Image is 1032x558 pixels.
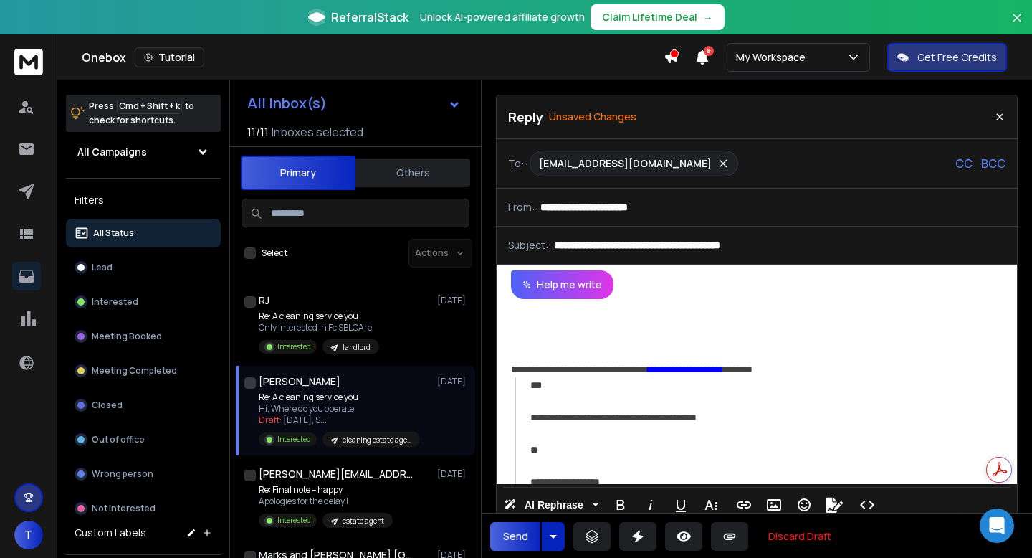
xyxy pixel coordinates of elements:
[490,522,540,551] button: Send
[259,293,269,308] h1: RJ
[704,46,714,56] span: 8
[14,521,43,549] button: T
[736,50,811,65] p: My Workspace
[917,50,997,65] p: Get Free Credits
[437,376,469,387] p: [DATE]
[730,491,758,519] button: Insert Link (⌘K)
[277,341,311,352] p: Interested
[854,491,881,519] button: Code View
[821,491,848,519] button: Signature
[236,89,472,118] button: All Inbox(s)
[331,9,408,26] span: ReferralStack
[92,399,123,411] p: Closed
[981,155,1005,172] p: BCC
[667,491,694,519] button: Underline (⌘U)
[117,98,182,114] span: Cmd + Shift + k
[549,110,636,124] p: Unsaved Changes
[92,365,177,377] p: Meeting Completed
[241,156,355,190] button: Primary
[259,414,282,426] span: Draft:
[259,467,416,481] h1: [PERSON_NAME][EMAIL_ADDRESS][PERSON_NAME]
[92,434,145,445] p: Out of office
[272,123,363,141] h3: Inboxes selected
[355,157,470,189] button: Others
[66,460,221,488] button: Wrong person
[607,491,634,519] button: Bold (⌘B)
[89,99,194,128] p: Press to check for shortcuts.
[501,491,601,519] button: AI Rephrase
[508,200,535,214] p: From:
[343,516,384,526] p: estate agent
[437,468,469,480] p: [DATE]
[343,435,411,445] p: cleaning estate agent/airbnb hosts
[75,526,146,540] h3: Custom Labels
[887,43,1007,72] button: Get Free Credits
[283,414,327,426] span: [DATE], S ...
[259,322,379,334] p: Only interested in Fc SBLCAre
[508,156,524,171] p: To:
[790,491,818,519] button: Emoticons
[247,123,269,141] span: 11 / 11
[77,145,147,159] h1: All Campaigns
[955,155,973,172] p: CC
[66,253,221,282] button: Lead
[1008,9,1026,43] button: Close banner
[135,47,204,67] button: Tutorial
[66,391,221,420] button: Closed
[92,262,113,273] p: Lead
[343,342,371,353] p: landlord
[760,491,788,519] button: Insert Image (⌘P)
[93,227,134,239] p: All Status
[508,107,543,127] p: Reply
[259,392,420,403] p: Re: A cleaning service you
[92,468,153,480] p: Wrong person
[247,96,327,110] h1: All Inbox(s)
[757,522,843,551] button: Discard Draft
[262,247,287,259] label: Select
[259,496,393,507] p: Apologies for the delay I
[66,138,221,166] button: All Campaigns
[92,503,156,514] p: Not Interested
[92,296,138,308] p: Interested
[277,515,311,526] p: Interested
[703,10,713,24] span: →
[66,425,221,454] button: Out of office
[66,219,221,247] button: All Status
[508,238,548,252] p: Subject:
[259,403,420,415] p: Hi, Where do you operate
[539,156,712,171] p: [EMAIL_ADDRESS][DOMAIN_NAME]
[66,190,221,210] h3: Filters
[259,374,340,389] h1: [PERSON_NAME]
[66,356,221,385] button: Meeting Completed
[92,331,162,342] p: Meeting Booked
[66,288,221,316] button: Interested
[437,295,469,306] p: [DATE]
[591,4,725,30] button: Claim Lifetime Deal→
[522,499,586,511] span: AI Rephrase
[980,509,1014,543] div: Open Intercom Messenger
[420,10,585,24] p: Unlock AI-powered affiliate growth
[82,47,664,67] div: Onebox
[66,494,221,523] button: Not Interested
[66,322,221,351] button: Meeting Booked
[277,434,311,445] p: Interested
[637,491,664,519] button: Italic (⌘I)
[259,484,393,496] p: Re: Final note – happy
[511,270,613,299] button: Help me write
[697,491,725,519] button: More Text
[259,311,379,322] p: Re: A cleaning service you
